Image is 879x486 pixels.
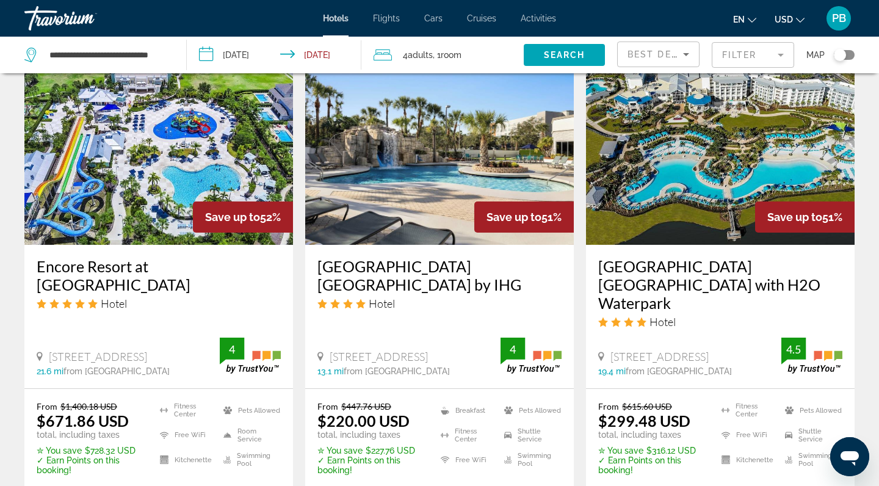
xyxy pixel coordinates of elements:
div: 51% [755,201,855,233]
div: 5 star Hotel [37,297,281,310]
span: Save up to [767,211,822,223]
button: Change currency [775,10,805,28]
span: Hotel [101,297,127,310]
button: Change language [733,10,756,28]
del: $1,400.18 USD [60,401,117,412]
a: Activities [521,13,556,23]
span: From [598,401,619,412]
div: 4 [501,342,525,357]
div: 4 star Hotel [317,297,562,310]
li: Swimming Pool [498,451,562,469]
span: , 1 [433,46,461,63]
span: ✮ You save [598,446,643,455]
a: Cars [424,13,443,23]
img: trustyou-badge.svg [501,338,562,374]
span: from [GEOGRAPHIC_DATA] [626,366,732,376]
a: [GEOGRAPHIC_DATA] [GEOGRAPHIC_DATA] by IHG [317,257,562,294]
a: Flights [373,13,400,23]
li: Pets Allowed [498,401,562,419]
p: total, including taxes [317,430,425,440]
li: Room Service [217,426,281,444]
li: Kitchenette [154,451,217,469]
span: 19.4 mi [598,366,626,376]
span: PB [832,12,846,24]
mat-select: Sort by [628,47,689,62]
div: 51% [474,201,574,233]
li: Breakfast [435,401,498,419]
ins: $299.48 USD [598,412,690,430]
span: from [GEOGRAPHIC_DATA] [344,366,450,376]
img: Hotel image [305,49,574,245]
li: Swimming Pool [779,451,842,469]
span: Save up to [487,211,541,223]
p: $316.12 USD [598,446,706,455]
a: Hotel image [586,49,855,245]
span: Search [544,50,585,60]
span: From [37,401,57,412]
a: Travorium [24,2,146,34]
p: $227.76 USD [317,446,425,455]
li: Pets Allowed [779,401,842,419]
span: Room [441,50,461,60]
li: Swimming Pool [217,451,281,469]
p: ✓ Earn Points on this booking! [37,455,145,475]
p: total, including taxes [598,430,706,440]
iframe: Button to launch messaging window [830,437,869,476]
span: 21.6 mi [37,366,63,376]
p: total, including taxes [37,430,145,440]
li: Shuttle Service [779,426,842,444]
span: Hotel [649,315,676,328]
a: [GEOGRAPHIC_DATA] [GEOGRAPHIC_DATA] with H2O Waterpark [598,257,842,312]
span: Adults [408,50,433,60]
img: trustyou-badge.svg [781,338,842,374]
button: Check-in date: Nov 7, 2025 Check-out date: Nov 9, 2025 [187,37,361,73]
li: Shuttle Service [498,426,562,444]
span: Map [806,46,825,63]
li: Free WiFi [715,426,779,444]
li: Free WiFi [435,451,498,469]
div: 52% [193,201,293,233]
button: Travelers: 4 adults, 0 children [361,37,524,73]
a: Cruises [467,13,496,23]
span: en [733,15,745,24]
img: Hotel image [24,49,293,245]
button: Toggle map [825,49,855,60]
span: 4 [403,46,433,63]
a: Hotels [323,13,349,23]
img: trustyou-badge.svg [220,338,281,374]
span: USD [775,15,793,24]
del: $447.76 USD [341,401,391,412]
button: User Menu [823,5,855,31]
li: Free WiFi [154,426,217,444]
span: Hotel [369,297,395,310]
del: $615.60 USD [622,401,672,412]
a: Encore Resort at [GEOGRAPHIC_DATA] [37,257,281,294]
li: Pets Allowed [217,401,281,419]
li: Fitness Center [435,426,498,444]
p: $728.32 USD [37,446,145,455]
button: Filter [712,42,794,68]
span: ✮ You save [37,446,82,455]
div: 4.5 [781,342,806,357]
div: 4 [220,342,244,357]
span: Best Deals [628,49,691,59]
li: Kitchenette [715,451,779,469]
ins: $671.86 USD [37,412,129,430]
span: from [GEOGRAPHIC_DATA] [63,366,170,376]
span: [STREET_ADDRESS] [330,350,428,363]
span: 13.1 mi [317,366,344,376]
li: Fitness Center [715,401,779,419]
div: 4 star Hotel [598,315,842,328]
li: Fitness Center [154,401,217,419]
span: [STREET_ADDRESS] [610,350,709,363]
